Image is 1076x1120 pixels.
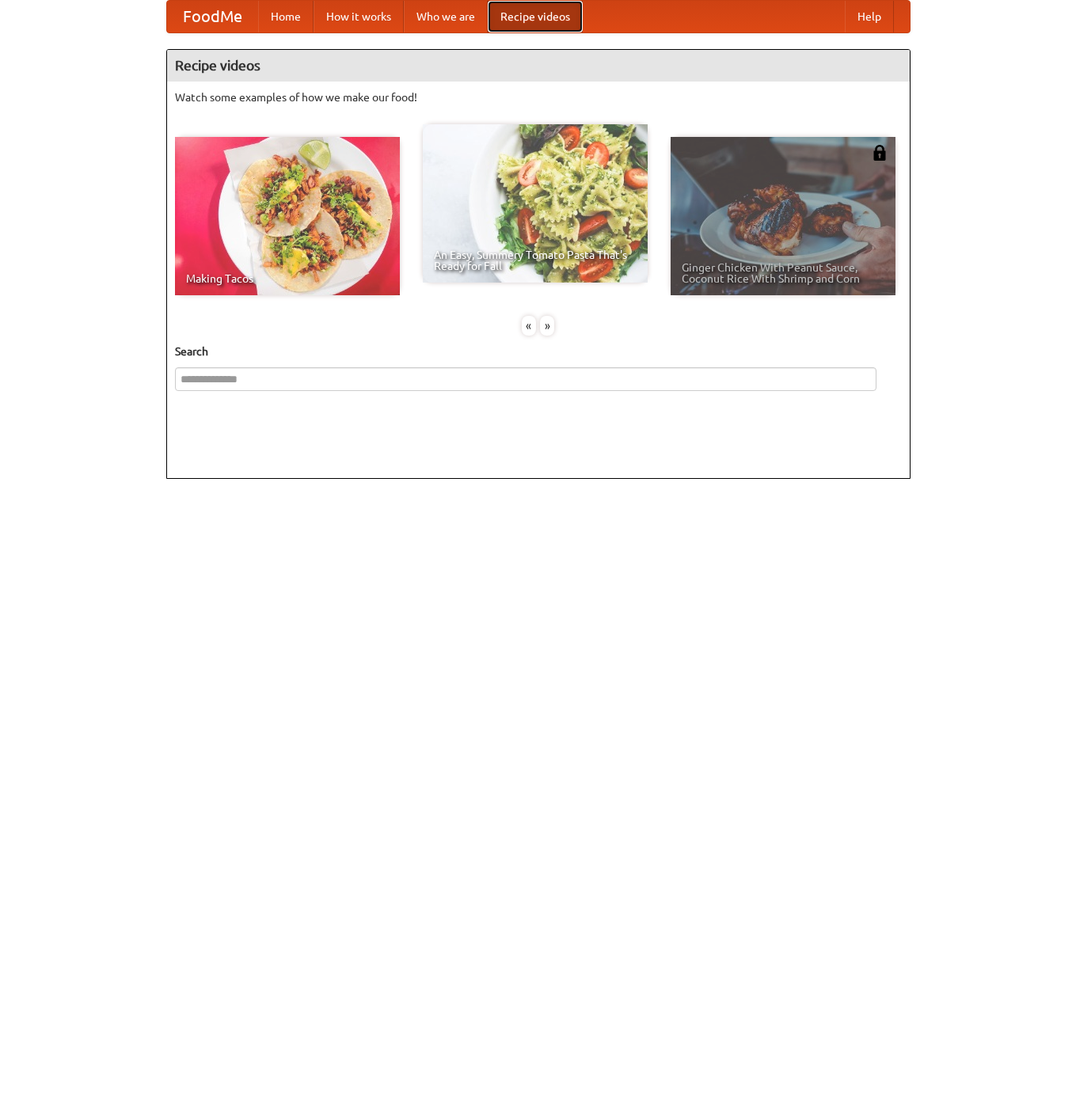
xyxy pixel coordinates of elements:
h4: Recipe videos [167,50,910,82]
a: Home [258,1,314,32]
span: An Easy, Summery Tomato Pasta That's Ready for Fall [434,249,637,271]
div: » [540,316,554,336]
a: FoodMe [167,1,258,32]
a: Help [845,1,894,32]
img: 483408.png [872,145,888,161]
span: Making Tacos [186,273,389,284]
h5: Search [175,344,902,359]
a: Making Tacos [175,137,400,295]
a: How it works [314,1,404,32]
a: Recipe videos [488,1,583,32]
p: Watch some examples of how we make our food! [175,89,902,105]
a: Who we are [404,1,488,32]
div: « [522,316,536,336]
a: An Easy, Summery Tomato Pasta That's Ready for Fall [423,124,648,283]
